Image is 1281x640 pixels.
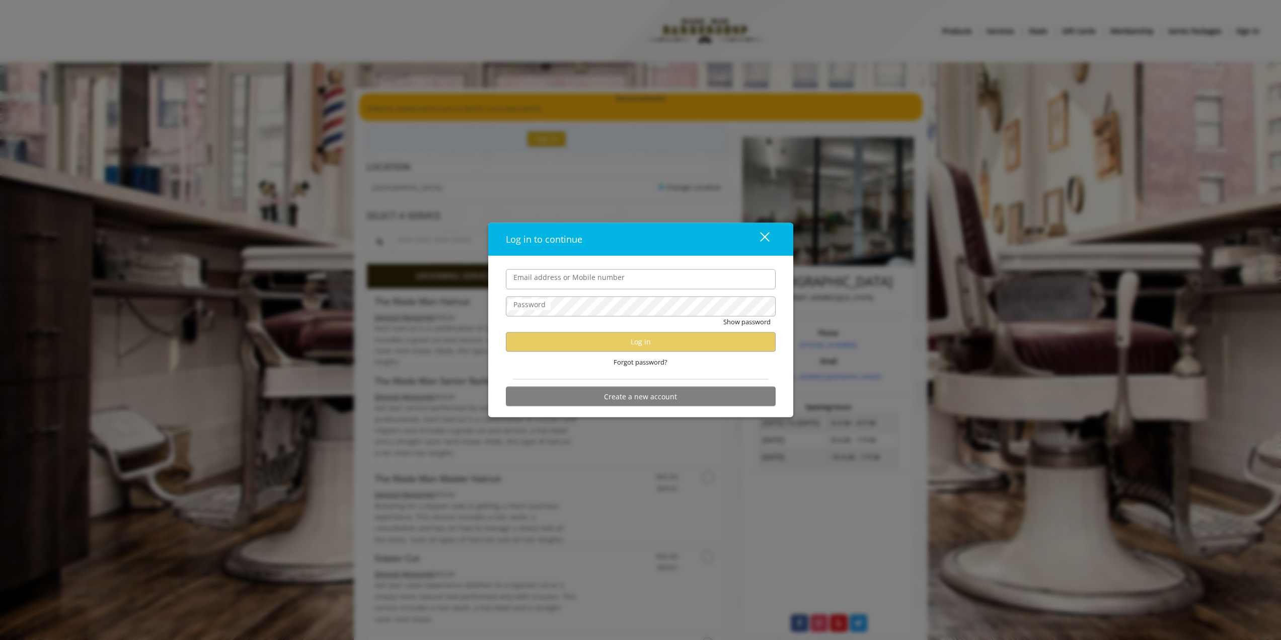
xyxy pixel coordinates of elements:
[748,232,769,247] div: close dialog
[741,229,776,249] button: close dialog
[506,332,776,351] button: Log in
[508,271,630,282] label: Email address or Mobile number
[506,296,776,316] input: Password
[506,233,582,245] span: Log in to continue
[723,316,771,327] button: Show password
[614,357,667,367] span: Forgot password?
[506,269,776,289] input: Email address or Mobile number
[508,299,551,310] label: Password
[506,387,776,406] button: Create a new account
